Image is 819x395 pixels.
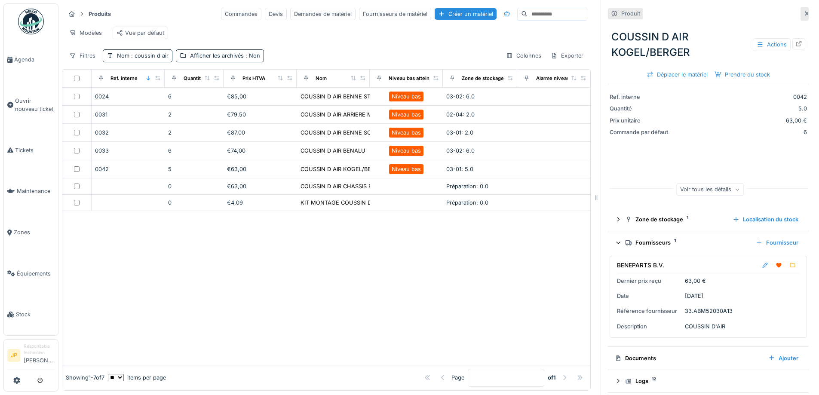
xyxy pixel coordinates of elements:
[617,261,664,269] div: BENEPARTS B.V.
[611,235,805,251] summary: Fournisseurs1Fournisseur
[7,349,20,362] li: JP
[168,147,220,155] div: 6
[685,292,703,300] div: [DATE]
[7,343,55,370] a: JP Responsable technicien[PERSON_NAME]
[752,237,802,248] div: Fournisseur
[625,239,749,247] div: Fournisseurs
[446,93,475,100] span: 03-02: 6.0
[301,199,436,207] div: KIT MONTAGE COUSSIN D AIR CHASSIS MAGETRA
[4,253,58,294] a: Équipements
[227,165,293,173] div: €63,00
[610,116,674,125] div: Prix unitaire
[4,130,58,171] a: Tickets
[227,129,293,137] div: €87,00
[617,292,681,300] div: Date
[711,69,773,80] div: Prendre du stock
[108,374,166,382] div: items per page
[4,80,58,130] a: Ouvrir nouveau ticket
[168,165,220,173] div: 5
[621,9,640,18] div: Produit
[451,374,464,382] div: Page
[446,147,475,154] span: 03-02: 6.0
[435,8,497,20] div: Créer un matériel
[242,75,265,82] div: Prix HTVA
[446,199,488,206] span: Préparation: 0.0
[301,110,397,119] div: COUSSIN D AIR ARRIERE MERCEDES
[168,92,220,101] div: 6
[85,10,114,18] strong: Produits
[301,92,377,101] div: COUSSIN D AIR BENNE STAS
[615,354,761,362] div: Documents
[548,374,556,382] strong: of 1
[95,92,161,101] div: 0024
[18,9,44,34] img: Badge_color-CXgf-gQk.svg
[392,110,421,119] div: Niveau bas
[678,93,807,101] div: 0042
[392,92,421,101] div: Niveau bas
[16,310,55,318] span: Stock
[244,52,260,59] span: : Non
[190,52,260,60] div: Afficher les archivés
[168,129,220,137] div: 2
[446,129,473,136] span: 03-01: 2.0
[547,49,587,62] div: Exporter
[265,8,287,20] div: Devis
[65,49,99,62] div: Filtres
[301,165,386,173] div: COUSSIN D AIR KOGEL/BERGER
[359,8,431,20] div: Fournisseurs de matériel
[685,307,733,315] div: 33.ABM52030A13
[14,55,55,64] span: Agenda
[15,146,55,154] span: Tickets
[227,199,293,207] div: €4,09
[117,29,164,37] div: Vue par défaut
[625,377,798,385] div: Logs
[95,165,161,173] div: 0042
[462,75,504,82] div: Zone de stockage
[678,116,807,125] div: 63,00 €
[389,75,435,82] div: Niveau bas atteint ?
[227,182,293,190] div: €63,00
[290,8,356,20] div: Demandes de matériel
[227,147,293,155] div: €74,00
[610,128,674,136] div: Commande par défaut
[392,147,421,155] div: Niveau bas
[4,171,58,212] a: Maintenance
[610,93,674,101] div: Ref. interne
[611,374,805,389] summary: Logs12
[66,374,104,382] div: Showing 1 - 7 of 7
[17,187,55,195] span: Maintenance
[625,215,726,224] div: Zone de stockage
[227,92,293,101] div: €85,00
[753,38,791,51] div: Actions
[184,75,204,82] div: Quantité
[392,165,421,173] div: Niveau bas
[446,111,475,118] span: 02-04: 2.0
[24,343,55,356] div: Responsable technicien
[227,110,293,119] div: €79,50
[95,147,161,155] div: 0033
[168,182,220,190] div: 0
[4,212,58,253] a: Zones
[608,26,809,64] div: COUSSIN D AIR KOGEL/BERGER
[301,182,390,190] div: COUSSIN D AIR CHASSIS BIERSET
[617,307,681,315] div: Référence fournisseur
[168,110,220,119] div: 2
[221,8,261,20] div: Commandes
[446,183,488,190] span: Préparation: 0.0
[14,228,55,236] span: Zones
[685,322,725,331] div: COUSSIN D'AIR
[446,166,473,172] span: 03-01: 5.0
[676,183,744,196] div: Voir tous les détails
[15,97,55,113] span: Ouvrir nouveau ticket
[611,350,805,366] summary: DocumentsAjouter
[617,277,681,285] div: Dernier prix reçu
[729,214,802,225] div: Localisation du stock
[316,75,327,82] div: Nom
[610,104,674,113] div: Quantité
[685,277,706,285] div: 63,00 €
[65,27,106,39] div: Modèles
[24,343,55,368] li: [PERSON_NAME]
[117,52,169,60] div: Nom
[392,129,421,137] div: Niveau bas
[4,294,58,335] a: Stock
